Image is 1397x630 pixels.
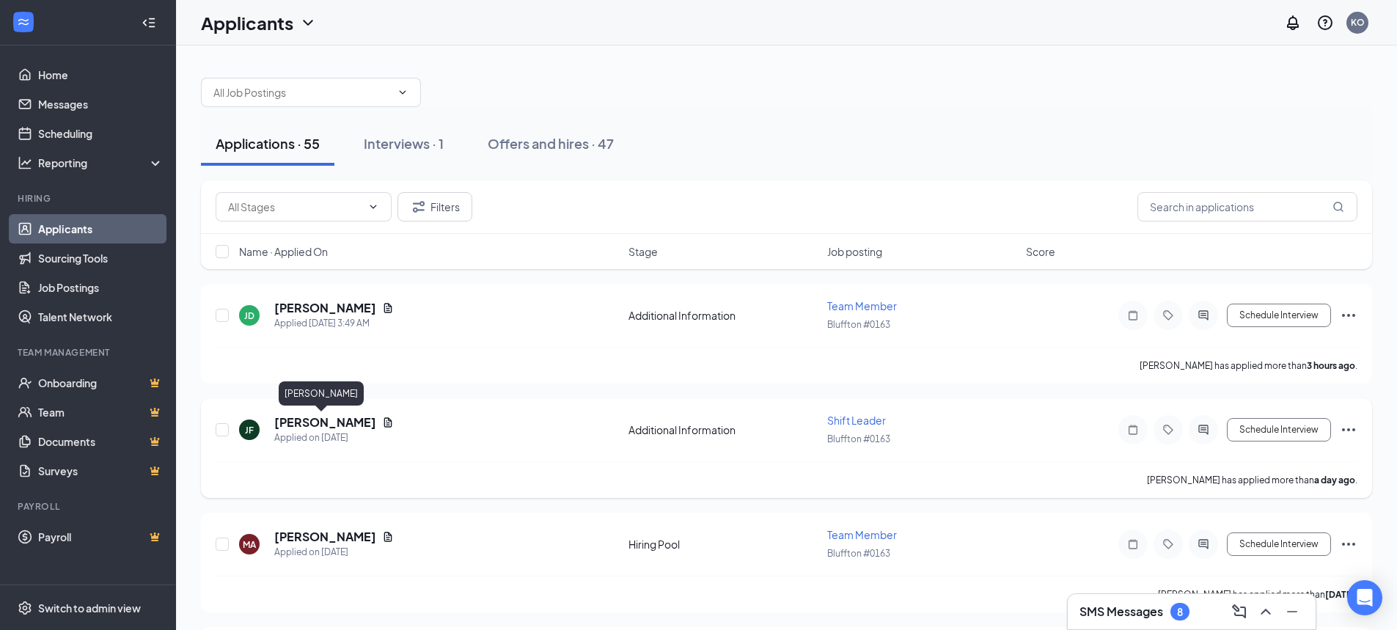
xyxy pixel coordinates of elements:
[38,60,164,89] a: Home
[38,214,164,243] a: Applicants
[201,10,293,35] h1: Applicants
[1254,600,1277,623] button: ChevronUp
[274,431,394,445] div: Applied on [DATE]
[38,522,164,552] a: PayrollCrown
[243,538,256,551] div: MA
[1340,307,1357,324] svg: Ellipses
[279,381,364,406] div: [PERSON_NAME]
[397,192,472,221] button: Filter Filters
[239,244,328,259] span: Name · Applied On
[38,398,164,427] a: TeamCrown
[1227,532,1331,556] button: Schedule Interview
[1195,424,1212,436] svg: ActiveChat
[382,531,394,543] svg: Document
[382,302,394,314] svg: Document
[827,299,897,312] span: Team Member
[410,198,428,216] svg: Filter
[1124,424,1142,436] svg: Note
[1137,192,1357,221] input: Search in applications
[38,89,164,119] a: Messages
[1325,589,1355,600] b: [DATE]
[18,192,161,205] div: Hiring
[274,300,376,316] h5: [PERSON_NAME]
[228,199,362,215] input: All Stages
[1026,244,1055,259] span: Score
[16,15,31,29] svg: WorkstreamLogo
[827,433,890,444] span: Bluffton #0163
[18,155,32,170] svg: Analysis
[1177,606,1183,618] div: 8
[1307,360,1355,371] b: 3 hours ago
[274,529,376,545] h5: [PERSON_NAME]
[299,14,317,32] svg: ChevronDown
[1159,424,1177,436] svg: Tag
[628,537,818,552] div: Hiring Pool
[827,319,890,330] span: Bluffton #0163
[38,119,164,148] a: Scheduling
[827,548,890,559] span: Bluffton #0163
[18,500,161,513] div: Payroll
[364,134,444,153] div: Interviews · 1
[1284,14,1302,32] svg: Notifications
[1314,475,1355,486] b: a day ago
[1227,304,1331,327] button: Schedule Interview
[245,424,254,436] div: JF
[1347,580,1382,615] div: Open Intercom Messenger
[18,346,161,359] div: Team Management
[1316,14,1334,32] svg: QuestionInfo
[1158,588,1357,601] p: [PERSON_NAME] has applied more than .
[827,414,886,427] span: Shift Leader
[38,273,164,302] a: Job Postings
[1283,603,1301,620] svg: Minimize
[274,414,376,431] h5: [PERSON_NAME]
[38,243,164,273] a: Sourcing Tools
[628,308,818,323] div: Additional Information
[1124,309,1142,321] svg: Note
[1079,604,1163,620] h3: SMS Messages
[213,84,391,100] input: All Job Postings
[1195,538,1212,550] svg: ActiveChat
[1332,201,1344,213] svg: MagnifyingGlass
[18,601,32,615] svg: Settings
[244,309,254,322] div: JD
[274,545,394,560] div: Applied on [DATE]
[38,456,164,486] a: SurveysCrown
[827,244,882,259] span: Job posting
[827,528,897,541] span: Team Member
[1280,600,1304,623] button: Minimize
[38,155,164,170] div: Reporting
[367,201,379,213] svg: ChevronDown
[38,427,164,456] a: DocumentsCrown
[1147,474,1357,486] p: [PERSON_NAME] has applied more than .
[274,316,394,331] div: Applied [DATE] 3:49 AM
[397,87,408,98] svg: ChevronDown
[216,134,320,153] div: Applications · 55
[1195,309,1212,321] svg: ActiveChat
[628,244,658,259] span: Stage
[1159,538,1177,550] svg: Tag
[1228,600,1251,623] button: ComposeMessage
[1340,535,1357,553] svg: Ellipses
[38,368,164,398] a: OnboardingCrown
[1140,359,1357,372] p: [PERSON_NAME] has applied more than .
[1124,538,1142,550] svg: Note
[488,134,614,153] div: Offers and hires · 47
[38,302,164,332] a: Talent Network
[382,417,394,428] svg: Document
[142,15,156,30] svg: Collapse
[38,601,141,615] div: Switch to admin view
[1340,421,1357,439] svg: Ellipses
[1227,418,1331,442] button: Schedule Interview
[628,422,818,437] div: Additional Information
[1159,309,1177,321] svg: Tag
[1351,16,1365,29] div: KO
[1257,603,1275,620] svg: ChevronUp
[1231,603,1248,620] svg: ComposeMessage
